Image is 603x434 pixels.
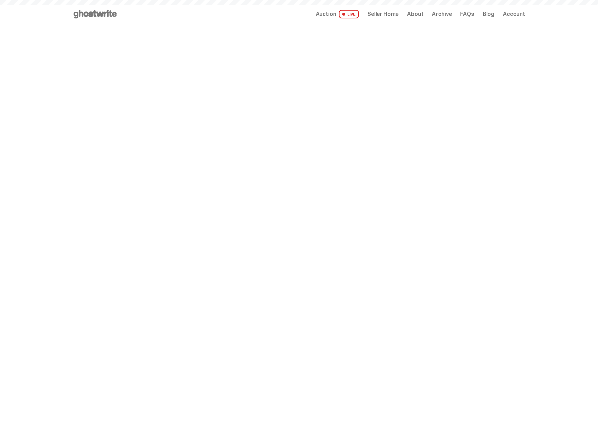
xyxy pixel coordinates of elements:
[316,10,359,18] a: Auction LIVE
[367,11,399,17] a: Seller Home
[460,11,474,17] a: FAQs
[407,11,423,17] a: About
[339,10,359,18] span: LIVE
[483,11,494,17] a: Blog
[503,11,525,17] a: Account
[316,11,336,17] span: Auction
[432,11,452,17] a: Archive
